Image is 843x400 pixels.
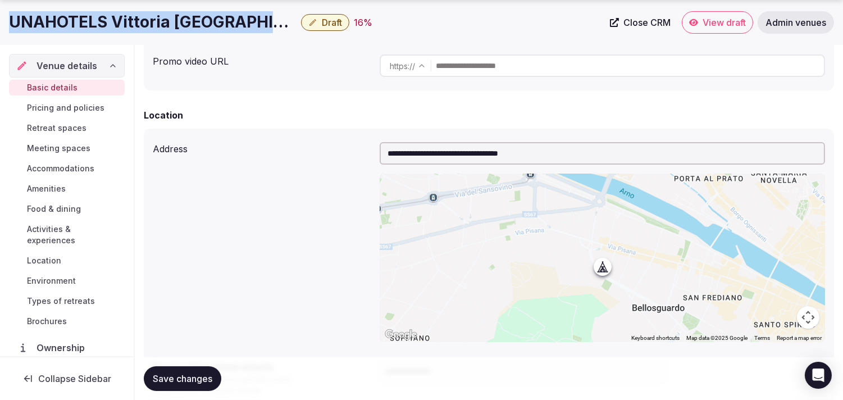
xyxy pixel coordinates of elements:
[754,335,770,341] a: Terms (opens in new tab)
[686,335,748,341] span: Map data ©2025 Google
[9,80,125,96] a: Basic details
[27,275,76,287] span: Environment
[153,138,371,156] div: Address
[27,143,90,154] span: Meeting spaces
[9,181,125,197] a: Amenities
[144,366,221,391] button: Save changes
[9,161,125,176] a: Accommodations
[301,14,349,31] button: Draft
[153,373,212,384] span: Save changes
[9,201,125,217] a: Food & dining
[682,11,753,34] a: View draft
[9,336,125,360] a: Ownership
[603,11,677,34] a: Close CRM
[805,362,832,389] div: Open Intercom Messenger
[27,122,86,134] span: Retreat spaces
[9,221,125,248] a: Activities & experiences
[9,293,125,309] a: Types of retreats
[9,313,125,329] a: Brochures
[153,50,371,68] div: Promo video URL
[9,366,125,391] button: Collapse Sidebar
[777,335,822,341] a: Report a map error
[765,17,826,28] span: Admin venues
[9,120,125,136] a: Retreat spaces
[9,140,125,156] a: Meeting spaces
[354,16,372,29] button: 16%
[27,102,104,113] span: Pricing and policies
[27,82,78,93] span: Basic details
[758,11,834,34] a: Admin venues
[382,328,420,342] img: Google
[27,163,94,174] span: Accommodations
[9,253,125,269] a: Location
[9,11,297,33] h1: UNAHOTELS Vittoria [GEOGRAPHIC_DATA]
[27,203,81,215] span: Food & dining
[322,17,342,28] span: Draft
[27,255,61,266] span: Location
[38,373,111,384] span: Collapse Sidebar
[37,59,97,72] span: Venue details
[27,296,95,307] span: Types of retreats
[27,224,120,246] span: Activities & experiences
[703,17,746,28] span: View draft
[27,316,67,327] span: Brochures
[144,108,183,122] h2: Location
[354,16,372,29] div: 16 %
[9,100,125,116] a: Pricing and policies
[623,17,671,28] span: Close CRM
[37,341,89,354] span: Ownership
[9,273,125,289] a: Environment
[27,183,66,194] span: Amenities
[797,306,819,329] button: Map camera controls
[382,328,420,342] a: Open this area in Google Maps (opens a new window)
[631,334,680,342] button: Keyboard shortcuts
